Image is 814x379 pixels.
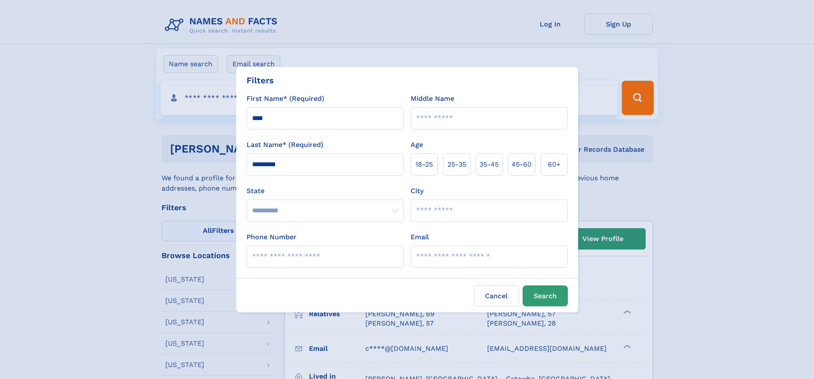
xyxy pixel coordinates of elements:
label: First Name* (Required) [247,94,324,104]
span: 35‑45 [479,159,499,170]
label: Cancel [474,285,519,306]
label: Age [411,140,423,150]
div: Filters [247,74,274,87]
span: 25‑35 [447,159,466,170]
label: Last Name* (Required) [247,140,323,150]
label: City [411,186,423,196]
label: Email [411,232,429,242]
span: 60+ [548,159,561,170]
label: Phone Number [247,232,297,242]
label: Middle Name [411,94,454,104]
button: Search [523,285,568,306]
span: 45‑60 [511,159,532,170]
label: State [247,186,404,196]
span: 18‑25 [415,159,433,170]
